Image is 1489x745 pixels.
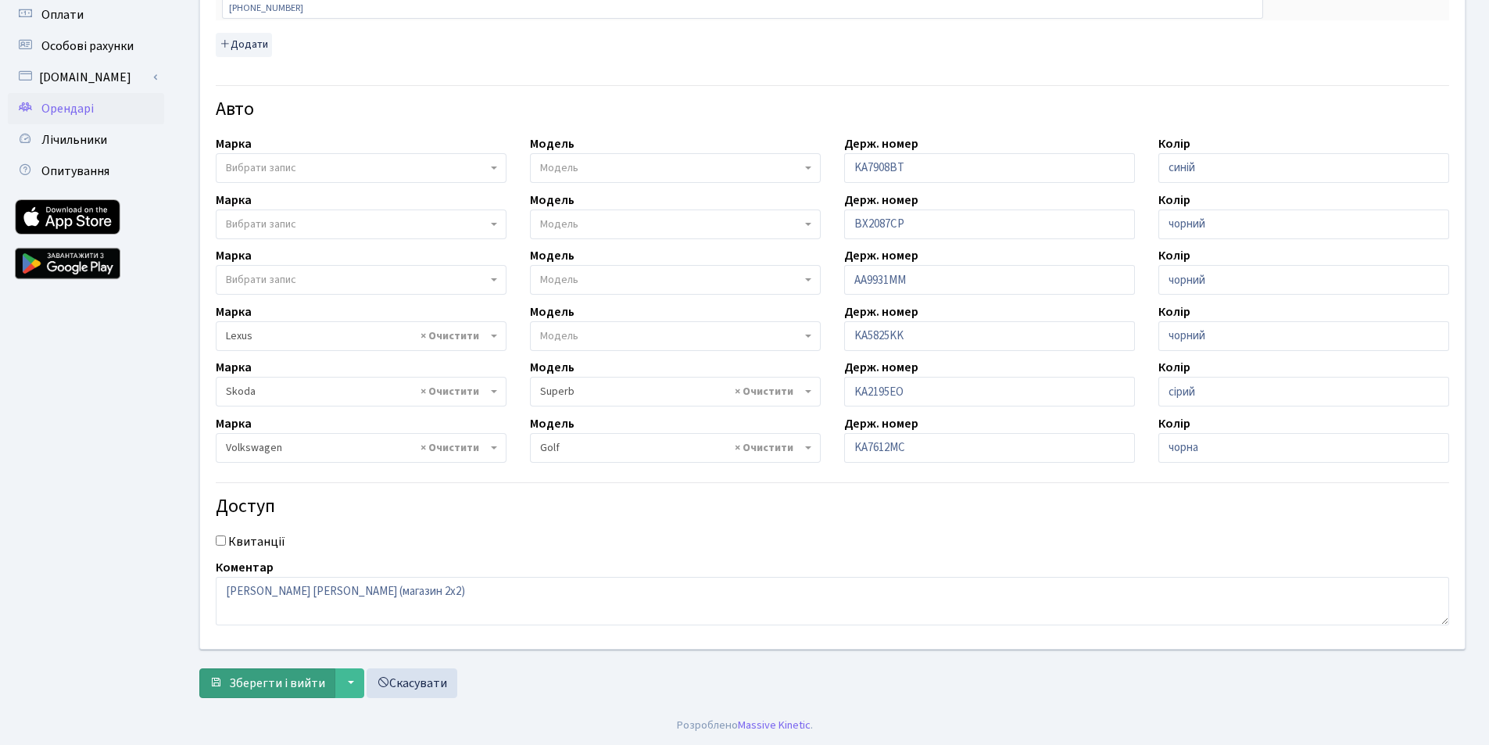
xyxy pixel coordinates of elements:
[735,384,793,399] span: Видалити всі елементи
[367,668,457,698] a: Скасувати
[216,303,252,321] label: Марка
[530,246,574,265] label: Модель
[41,163,109,180] span: Опитування
[216,414,252,433] label: Марка
[844,358,918,377] label: Держ. номер
[216,433,506,463] span: Volkswagen
[41,6,84,23] span: Оплати
[677,717,813,734] div: Розроблено .
[8,124,164,156] a: Лічильники
[1158,358,1190,377] label: Колір
[216,496,1449,518] h4: Доступ
[844,191,918,210] label: Держ. номер
[540,217,578,232] span: Модель
[530,377,821,407] span: Superb
[540,440,801,456] span: Golf
[216,246,252,265] label: Марка
[8,156,164,187] a: Опитування
[421,384,479,399] span: Видалити всі елементи
[1158,246,1190,265] label: Колір
[530,433,821,463] span: Golf
[530,191,574,210] label: Модель
[530,358,574,377] label: Модель
[1158,134,1190,153] label: Колір
[226,217,296,232] span: Вибрати запис
[844,414,918,433] label: Держ. номер
[8,30,164,62] a: Особові рахунки
[1158,414,1190,433] label: Колір
[229,675,325,692] span: Зберегти і вийти
[735,440,793,456] span: Видалити всі елементи
[530,414,574,433] label: Модель
[421,440,479,456] span: Видалити всі елементи
[226,160,296,176] span: Вибрати запис
[738,717,811,733] a: Massive Kinetic
[530,134,574,153] label: Модель
[844,246,918,265] label: Держ. номер
[8,93,164,124] a: Орендарі
[41,100,94,117] span: Орендарі
[540,328,578,344] span: Модель
[216,33,272,57] button: Додати
[228,532,285,551] label: Квитанції
[226,384,487,399] span: Skoda
[199,668,335,698] button: Зберегти і вийти
[540,272,578,288] span: Модель
[41,38,134,55] span: Особові рахунки
[216,98,1449,121] h4: Авто
[1158,303,1190,321] label: Колір
[530,303,574,321] label: Модель
[540,384,801,399] span: Superb
[216,191,252,210] label: Марка
[844,303,918,321] label: Держ. номер
[421,328,479,344] span: Видалити всі елементи
[216,134,252,153] label: Марка
[226,328,487,344] span: Lexus
[8,62,164,93] a: [DOMAIN_NAME]
[216,377,506,407] span: Skoda
[41,131,107,149] span: Лічильники
[1158,191,1190,210] label: Колір
[540,160,578,176] span: Модель
[216,577,1449,625] textarea: [PERSON_NAME] [PERSON_NAME] (магазин 2х2)
[226,440,487,456] span: Volkswagen
[216,358,252,377] label: Марка
[844,134,918,153] label: Держ. номер
[216,558,274,577] label: Коментар
[226,272,296,288] span: Вибрати запис
[216,321,506,351] span: Lexus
